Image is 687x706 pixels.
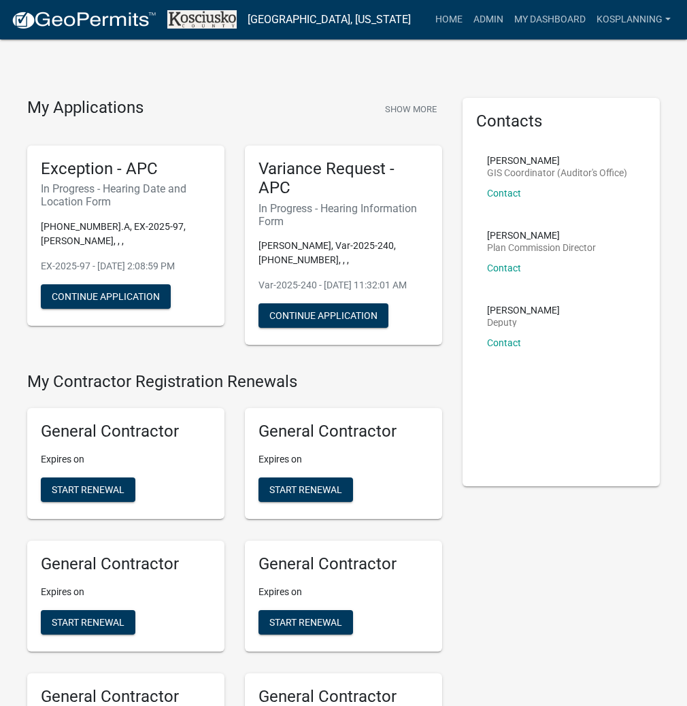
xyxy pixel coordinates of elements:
p: [PERSON_NAME] [487,156,627,165]
p: Deputy [487,318,560,327]
p: Plan Commission Director [487,243,596,252]
h5: General Contractor [258,422,429,441]
p: EX-2025-97 - [DATE] 2:08:59 PM [41,259,211,273]
a: kosplanning [591,7,676,33]
p: Expires on [41,452,211,467]
h6: In Progress - Hearing Information Form [258,202,429,228]
p: [PERSON_NAME], Var-2025-240, [PHONE_NUMBER], , , [258,239,429,267]
button: Show More [380,98,442,120]
button: Start Renewal [41,610,135,635]
span: Start Renewal [52,616,124,627]
span: Start Renewal [52,484,124,495]
p: Var-2025-240 - [DATE] 11:32:01 AM [258,278,429,292]
span: Start Renewal [269,484,342,495]
button: Start Renewal [41,477,135,502]
h4: My Applications [27,98,144,118]
p: Expires on [41,585,211,599]
span: Start Renewal [269,616,342,627]
h5: Exception - APC [41,159,211,179]
h5: General Contractor [41,422,211,441]
p: Expires on [258,452,429,467]
h5: General Contractor [258,554,429,574]
button: Start Renewal [258,477,353,502]
p: Expires on [258,585,429,599]
a: My Dashboard [509,7,591,33]
a: Contact [487,337,521,348]
p: GIS Coordinator (Auditor's Office) [487,168,627,178]
h6: In Progress - Hearing Date and Location Form [41,182,211,208]
a: Contact [487,188,521,199]
h4: My Contractor Registration Renewals [27,372,442,392]
h5: Contacts [476,112,646,131]
button: Start Renewal [258,610,353,635]
p: [PERSON_NAME] [487,305,560,315]
button: Continue Application [258,303,388,328]
a: Admin [468,7,509,33]
a: Contact [487,263,521,273]
p: [PHONE_NUMBER].A, EX-2025-97, [PERSON_NAME], , , [41,220,211,248]
h5: Variance Request - APC [258,159,429,199]
h5: General Contractor [41,554,211,574]
button: Continue Application [41,284,171,309]
img: Kosciusko County, Indiana [167,10,237,29]
a: Home [430,7,468,33]
a: [GEOGRAPHIC_DATA], [US_STATE] [248,8,411,31]
p: [PERSON_NAME] [487,231,596,240]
